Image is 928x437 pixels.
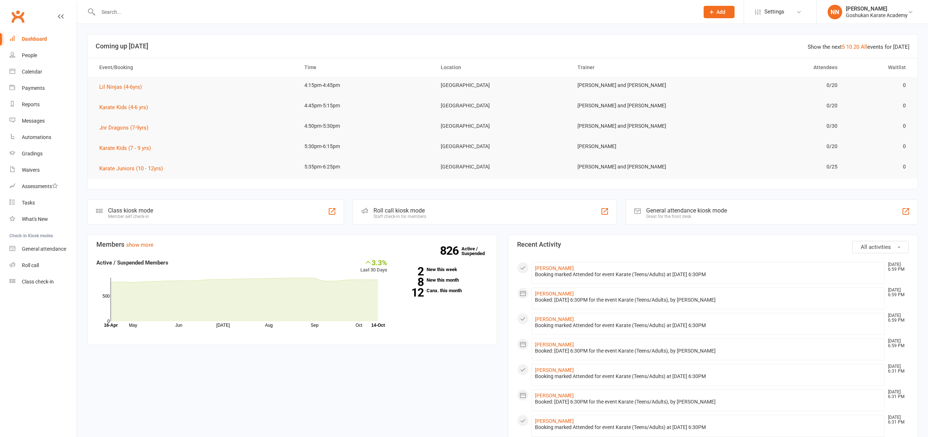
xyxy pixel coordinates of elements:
a: Assessments [9,178,77,195]
td: 4:45pm-5:15pm [298,97,435,114]
div: Calendar [22,69,42,75]
a: [PERSON_NAME] [535,265,574,271]
a: Roll call [9,257,77,274]
td: 5:35pm-6:25pm [298,158,435,175]
a: show more [126,242,153,248]
span: Jnr Dragons (7-9yrs) [99,124,148,131]
a: 826Active / Suspended [461,241,493,261]
a: [PERSON_NAME] [535,418,574,424]
div: Booking marked Attended for event Karate (Teens/Adults) at [DATE] 6:30PM [535,424,881,430]
a: General attendance kiosk mode [9,241,77,257]
a: Waivers [9,162,77,178]
a: Clubworx [9,7,27,25]
strong: 12 [398,287,424,298]
span: Settings [764,4,784,20]
th: Attendees [707,58,844,77]
div: Booking marked Attended for event Karate (Teens/Adults) at [DATE] 6:30PM [535,373,881,380]
span: Add [716,9,725,15]
div: Goshukan Karate Academy [846,12,908,19]
div: General attendance kiosk mode [646,207,727,214]
button: Karate Kids (4-6 yrs) [99,103,153,112]
td: 4:50pm-5:30pm [298,118,435,135]
a: 10 [846,44,852,50]
div: Automations [22,134,51,140]
button: Lil Ninjas (4-6yrs) [99,83,147,91]
td: [PERSON_NAME] [571,138,708,155]
div: Staff check-in for members [373,214,426,219]
th: Waitlist [844,58,912,77]
time: [DATE] 6:31 PM [884,415,908,425]
a: Automations [9,129,77,146]
a: Gradings [9,146,77,162]
a: [PERSON_NAME] [535,342,574,347]
h3: Members [96,241,488,248]
td: 0 [844,158,912,175]
div: [PERSON_NAME] [846,5,908,12]
div: Booking marked Attended for event Karate (Teens/Adults) at [DATE] 6:30PM [535,322,881,329]
div: Booked: [DATE] 6:30PM for the event Karate (Teens/Adults), by [PERSON_NAME] [535,348,881,354]
button: All activities [852,241,909,253]
a: 8New this month [398,278,488,282]
a: Class kiosk mode [9,274,77,290]
div: Booked: [DATE] 6:30PM for the event Karate (Teens/Adults), by [PERSON_NAME] [535,399,881,405]
time: [DATE] 6:31 PM [884,390,908,399]
span: Karate Juniors (10 - 12yrs) [99,165,163,172]
h3: Coming up [DATE] [96,43,909,50]
span: All activities [861,244,891,250]
td: 5:30pm-6:15pm [298,138,435,155]
td: 4:15pm-4:45pm [298,77,435,94]
div: Reports [22,102,40,107]
a: Reports [9,96,77,113]
div: Tasks [22,200,35,206]
strong: 2 [398,266,424,277]
span: Lil Ninjas (4-6yrs) [99,84,142,90]
td: [PERSON_NAME] and [PERSON_NAME] [571,97,708,114]
div: What's New [22,216,48,222]
div: Great for the front desk [646,214,727,219]
button: Add [704,6,735,18]
time: [DATE] 6:59 PM [884,339,908,348]
div: Messages [22,118,45,124]
td: [PERSON_NAME] and [PERSON_NAME] [571,118,708,135]
time: [DATE] 6:59 PM [884,262,908,272]
time: [DATE] 6:31 PM [884,364,908,374]
div: Payments [22,85,45,91]
time: [DATE] 6:59 PM [884,288,908,297]
h3: Recent Activity [517,241,909,248]
div: Class check-in [22,279,54,285]
a: 2New this week [398,267,488,272]
span: Karate Kids (4-6 yrs) [99,104,148,111]
input: Search... [96,7,694,17]
td: 0 [844,118,912,135]
td: [GEOGRAPHIC_DATA] [434,158,571,175]
td: 0 [844,77,912,94]
div: Dashboard [22,36,47,42]
a: [PERSON_NAME] [535,367,574,373]
div: Waivers [22,167,40,173]
td: 0/20 [707,97,844,114]
button: Karate Juniors (10 - 12yrs) [99,164,168,173]
a: What's New [9,211,77,227]
div: General attendance [22,246,66,252]
a: All [861,44,867,50]
td: [PERSON_NAME] and [PERSON_NAME] [571,158,708,175]
div: 3.3% [360,258,387,266]
td: 0 [844,138,912,155]
div: Booking marked Attended for event Karate (Teens/Adults) at [DATE] 6:30PM [535,271,881,278]
div: Gradings [22,151,43,156]
strong: Active / Suspended Members [96,259,168,266]
th: Location [434,58,571,77]
time: [DATE] 6:59 PM [884,313,908,323]
span: Karate Kids (7 - 9 yrs) [99,145,151,151]
td: [GEOGRAPHIC_DATA] [434,97,571,114]
th: Event/Booking [93,58,298,77]
td: 0 [844,97,912,114]
td: 0/20 [707,138,844,155]
a: 5 [842,44,845,50]
td: 0/25 [707,158,844,175]
strong: 826 [440,245,461,256]
div: Booked: [DATE] 6:30PM for the event Karate (Teens/Adults), by [PERSON_NAME] [535,297,881,303]
td: 0/30 [707,118,844,135]
a: Dashboard [9,31,77,47]
th: Trainer [571,58,708,77]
